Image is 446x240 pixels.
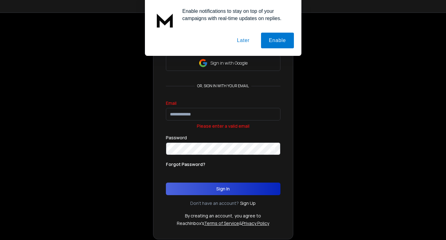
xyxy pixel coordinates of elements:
[261,33,294,48] button: Enable
[229,33,257,48] button: Later
[177,220,269,227] p: ReachInbox's &
[190,200,239,206] p: Don't have an account?
[240,200,256,206] a: Sign Up
[210,60,248,66] p: Sign in with Google
[195,83,251,88] p: or, sign in with your email
[166,101,177,105] label: Email
[166,161,205,168] p: Forgot Password?
[166,183,280,195] button: Sign In
[166,55,280,71] button: Sign in with Google
[166,136,187,140] label: Password
[177,8,294,22] div: Enable notifications to stay on top of your campaigns with real-time updates on replies.
[152,8,177,33] img: notification icon
[242,220,269,226] a: Privacy Policy
[204,220,239,226] a: Terms of Service
[185,213,261,219] p: By creating an account, you agree to
[166,123,280,129] p: Please enter a valid email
